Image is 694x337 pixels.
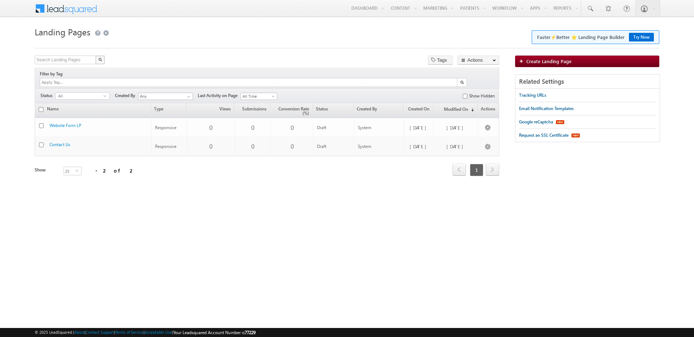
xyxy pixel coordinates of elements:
[469,93,495,99] label: Show Hidden
[519,132,569,139] div: Request an SSL Certificate
[519,89,546,102] a: Tracking URLs
[519,105,574,112] div: Email Notification Templates
[629,33,654,41] button: Try Now
[410,124,430,131] span: [DATE]
[404,104,433,118] a: Created On
[537,34,625,40] div: Faster⚡Better ⭐ Landing Page Builder
[519,92,546,99] div: Tracking URLs
[519,59,526,63] img: add_icon.png
[245,330,256,335] span: 77229
[155,124,183,131] div: Responsive
[173,330,256,335] span: Your Leadsquared Account Number is
[446,124,467,131] span: [DATE]
[526,58,571,64] span: Create Landing Page
[241,93,275,100] span: All Time
[470,164,483,176] span: 1
[74,330,85,334] a: About
[446,143,467,149] span: [DATE]
[354,104,403,118] a: Created By
[317,124,351,131] div: Draft
[434,104,477,118] a: Modified On(sorted descending)
[151,104,186,118] a: Type
[239,143,267,150] div: 0
[76,169,81,172] span: select
[358,143,400,150] div: System
[50,123,81,128] a: Website Form LP
[410,143,430,149] span: [DATE]
[39,107,43,112] input: Check all records
[317,143,351,150] div: Draft
[40,92,55,99] span: Status
[183,93,192,100] a: Show All Items
[41,79,84,86] input: Apply Tag...
[271,104,313,118] a: Conversion Rate (%)
[115,330,143,334] a: Terms of Service
[274,143,310,150] div: 0
[138,93,193,100] input: Type to Search
[458,56,499,65] button: Actions
[103,94,109,97] span: select
[198,92,240,99] span: Last Activity on Page
[35,26,90,38] span: Landing Pages
[453,164,466,176] a: prev
[240,93,277,100] a: All Time
[468,107,474,113] span: (sorted descending)
[145,330,172,334] a: Acceptable Use
[190,124,231,131] div: 0
[515,75,660,89] div: Related Settings
[98,58,102,61] img: Search
[35,167,58,173] div: Show
[56,93,103,99] span: All
[428,56,453,65] button: Tags
[78,166,135,175] div: 1 - 2 of 2
[519,129,569,142] a: Request an SSL Certificate
[190,143,231,150] div: 0
[86,330,114,334] a: Contact Support
[35,329,256,336] span: © 2025 LeadSquared | | | | |
[64,167,76,175] span: 25
[187,104,234,118] a: Views
[478,104,499,118] span: Actions
[274,124,310,131] div: 0
[519,119,553,125] div: Google reCaptcha
[155,143,183,150] div: Responsive
[40,70,65,78] div: Filter by Tag
[460,80,464,84] img: Search
[239,124,267,131] div: 0
[50,142,70,147] a: Contact Us
[44,104,132,118] a: Name
[235,104,270,118] a: Submissions
[486,164,499,176] a: next
[519,102,574,115] a: Email Notification Templates
[313,104,354,118] a: Status
[358,124,400,131] div: System
[115,92,138,99] span: Created By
